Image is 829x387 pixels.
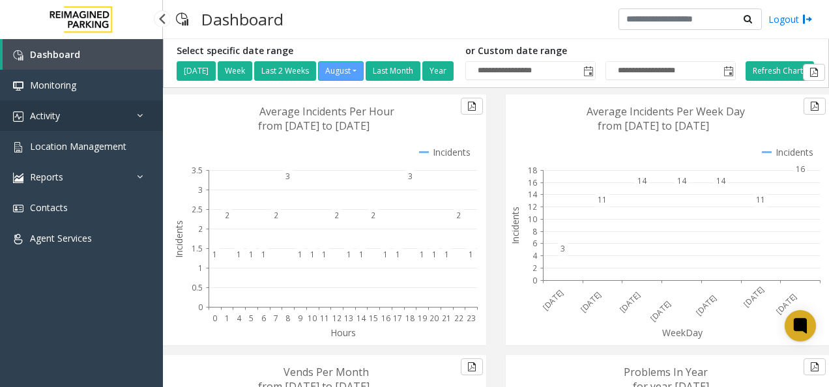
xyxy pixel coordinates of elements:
img: 'icon' [13,173,23,183]
text: 14 [356,313,366,324]
text: 15 [369,313,378,324]
text: 12 [528,201,537,212]
h3: Dashboard [195,3,290,35]
text: 11 [320,313,329,324]
img: 'icon' [13,142,23,152]
text: 1 [469,249,473,260]
text: [DATE] [693,293,719,318]
img: pageIcon [176,3,188,35]
button: Last Month [366,61,420,81]
button: Refresh Charts [746,61,814,81]
img: 'icon' [13,234,23,244]
text: 14 [637,175,647,186]
text: 1 [420,249,424,260]
span: Toggle popup [721,62,735,80]
text: 0 [212,313,217,324]
text: 1 [322,249,327,260]
text: 2 [371,210,375,221]
text: 1 [310,249,315,260]
text: 6 [532,238,537,249]
text: 1 [237,249,241,260]
text: [DATE] [648,298,673,324]
text: 0.5 [192,282,203,293]
text: Problems In Year [624,365,708,379]
text: 21 [442,313,451,324]
text: Incidents [173,220,185,258]
button: Export to pdf [461,98,483,115]
text: from [DATE] to [DATE] [598,119,709,133]
text: 14 [528,189,538,200]
span: Monitoring [30,79,76,91]
text: 3 [198,184,203,195]
span: Location Management [30,140,126,152]
text: from [DATE] to [DATE] [258,119,370,133]
text: 1 [298,249,302,260]
text: 2.5 [192,204,203,215]
text: 11 [756,194,765,205]
text: 1 [261,249,266,260]
h5: or Custom date range [465,46,736,57]
button: Year [422,61,454,81]
text: 0 [198,302,203,313]
text: [DATE] [578,289,604,315]
span: Toggle popup [581,62,595,80]
text: 22 [454,313,463,324]
text: Vends Per Month [284,365,369,379]
text: 1 [432,249,437,260]
text: 17 [393,313,402,324]
text: 2 [334,210,339,221]
text: 1 [225,313,229,324]
text: 2 [274,210,278,221]
text: 18 [528,165,537,176]
button: Week [218,61,252,81]
img: 'icon' [13,203,23,214]
text: Average Incidents Per Week Day [587,104,745,119]
text: 2 [456,210,461,221]
text: 7 [274,313,278,324]
span: Dashboard [30,48,80,61]
text: 16 [528,177,537,188]
text: WeekDay [662,326,703,339]
text: 0 [532,275,537,286]
text: 18 [405,313,415,324]
text: [DATE] [617,289,643,315]
text: 1 [396,249,400,260]
span: Activity [30,109,60,122]
text: 12 [332,313,342,324]
text: 16 [796,164,805,175]
button: August [318,61,364,81]
a: Dashboard [3,39,163,70]
button: Export to pdf [804,98,826,115]
text: 3 [408,171,413,182]
text: 3 [285,171,290,182]
text: 13 [344,313,353,324]
text: Incidents [509,207,521,244]
text: 11 [598,194,607,205]
text: 1.5 [192,243,203,254]
text: 6 [261,313,266,324]
text: 14 [677,175,687,186]
text: 16 [381,313,390,324]
text: 1 [383,249,388,260]
text: 4 [237,313,242,324]
text: 1 [359,249,364,260]
img: 'icon' [13,50,23,61]
h5: Select specific date range [177,46,456,57]
text: 8 [285,313,290,324]
text: 4 [532,250,538,261]
span: Agent Services [30,232,92,244]
text: 10 [308,313,317,324]
button: Export to pdf [804,358,826,375]
button: [DATE] [177,61,216,81]
text: 1 [198,263,203,274]
text: 14 [716,175,726,186]
text: 10 [528,214,537,225]
text: [DATE] [774,291,799,317]
text: 2 [198,223,203,235]
span: Contacts [30,201,68,214]
text: 1 [212,249,217,260]
text: [DATE] [540,287,566,313]
img: 'icon' [13,81,23,91]
text: 19 [418,313,427,324]
img: 'icon' [13,111,23,122]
